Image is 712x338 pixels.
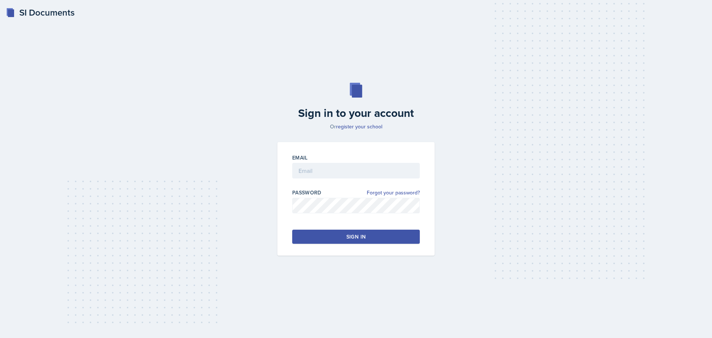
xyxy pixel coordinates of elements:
label: Password [292,189,322,196]
a: SI Documents [6,6,75,19]
div: Sign in [346,233,366,240]
p: Or [273,123,439,130]
a: Forgot your password? [367,189,420,197]
button: Sign in [292,230,420,244]
a: register your school [336,123,382,130]
input: Email [292,163,420,178]
h2: Sign in to your account [273,106,439,120]
label: Email [292,154,308,161]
